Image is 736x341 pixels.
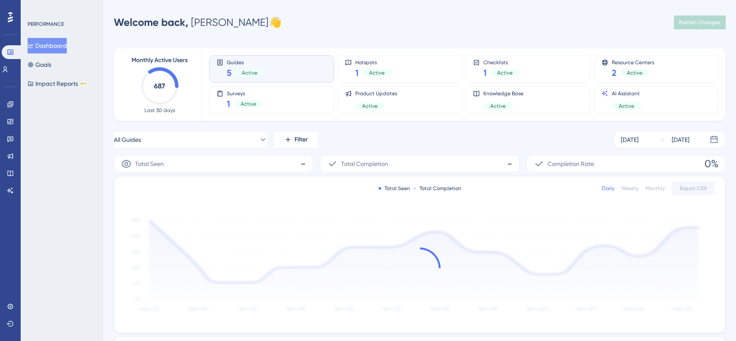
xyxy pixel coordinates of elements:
div: [DATE] [621,135,639,145]
span: Filter [294,135,308,145]
span: Welcome back, [114,16,188,28]
span: Resource Centers [612,59,654,65]
span: AI Assistant [612,90,641,97]
span: Active [362,103,378,109]
button: All Guides [114,131,267,148]
span: Export CSV [680,185,707,192]
span: Active [490,103,506,109]
span: 1 [355,67,359,79]
div: BETA [80,81,88,86]
div: [PERSON_NAME] 👋 [114,16,282,29]
span: 2 [612,67,617,79]
div: Total Seen [379,185,410,192]
button: Filter [274,131,317,148]
span: Total Completion [341,159,388,169]
span: Active [627,69,642,76]
span: Checklists [483,59,520,65]
span: Total Seen [135,159,164,169]
span: Active [497,69,513,76]
div: Weekly [621,185,639,192]
button: Dashboard [28,38,67,53]
span: Guides [227,59,264,65]
button: Goals [28,57,51,72]
div: [DATE] [672,135,689,145]
text: 687 [154,82,165,90]
span: Hotspots [355,59,391,65]
span: Active [242,69,257,76]
span: Surveys [227,90,263,96]
span: All Guides [114,135,141,145]
span: Active [241,100,256,107]
span: 0% [705,157,718,171]
span: Active [369,69,385,76]
div: PERFORMANCE [28,21,64,28]
span: 1 [227,98,230,110]
span: - [507,157,512,171]
span: Completion Rate [548,159,594,169]
span: Active [619,103,634,109]
div: Total Completion [413,185,461,192]
button: Publish Changes [674,16,726,29]
button: Impact ReportsBETA [28,76,88,91]
span: - [301,157,306,171]
span: Product Updates [355,90,397,97]
span: Publish Changes [679,19,720,26]
div: Monthly [645,185,665,192]
span: 5 [227,67,232,79]
span: Knowledge Base [483,90,523,97]
span: 1 [483,67,487,79]
div: Daily [602,185,614,192]
button: Export CSV [672,181,715,195]
span: Monthly Active Users [132,55,188,66]
span: Last 30 days [144,107,175,114]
